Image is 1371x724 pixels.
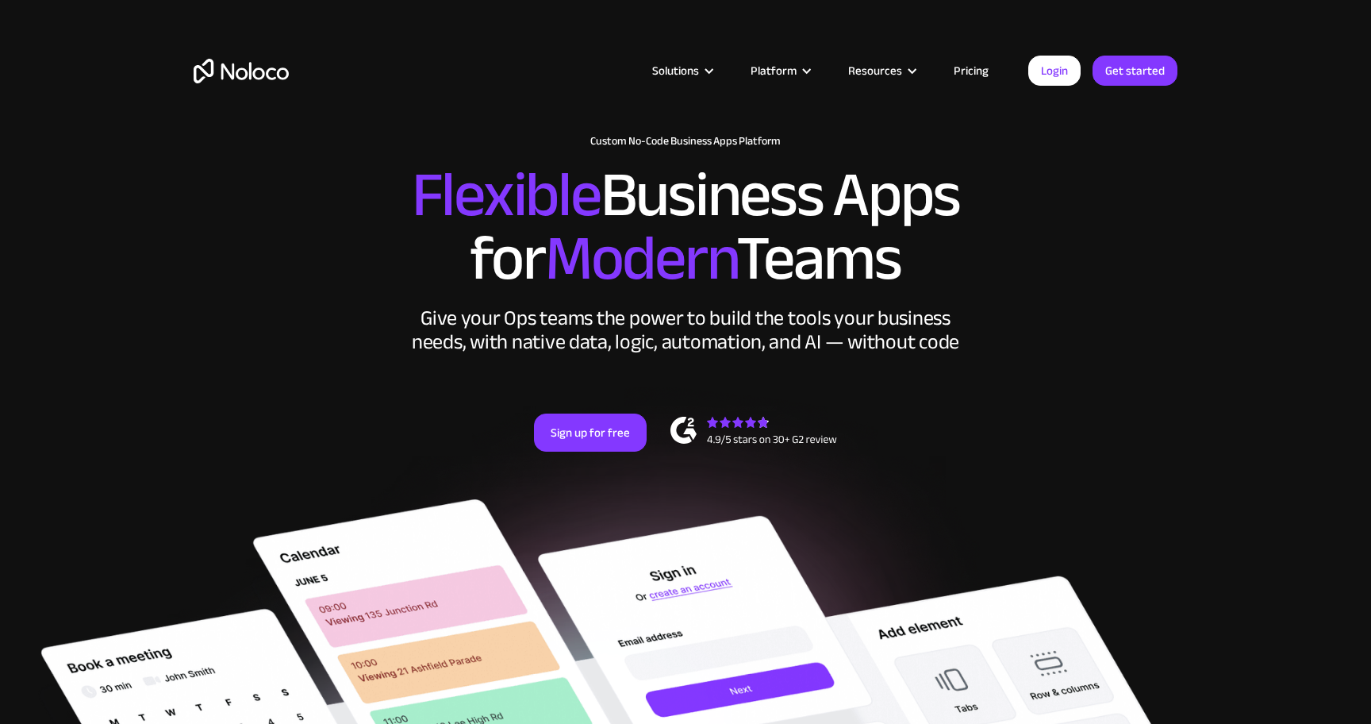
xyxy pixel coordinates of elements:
[848,60,902,81] div: Resources
[408,306,963,354] div: Give your Ops teams the power to build the tools your business needs, with native data, logic, au...
[1028,56,1081,86] a: Login
[751,60,797,81] div: Platform
[1093,56,1177,86] a: Get started
[412,136,601,254] span: Flexible
[828,60,934,81] div: Resources
[632,60,731,81] div: Solutions
[194,164,1177,291] h2: Business Apps for Teams
[545,199,736,318] span: Modern
[934,60,1008,81] a: Pricing
[731,60,828,81] div: Platform
[194,59,289,83] a: home
[534,414,647,452] a: Sign up for free
[652,60,699,81] div: Solutions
